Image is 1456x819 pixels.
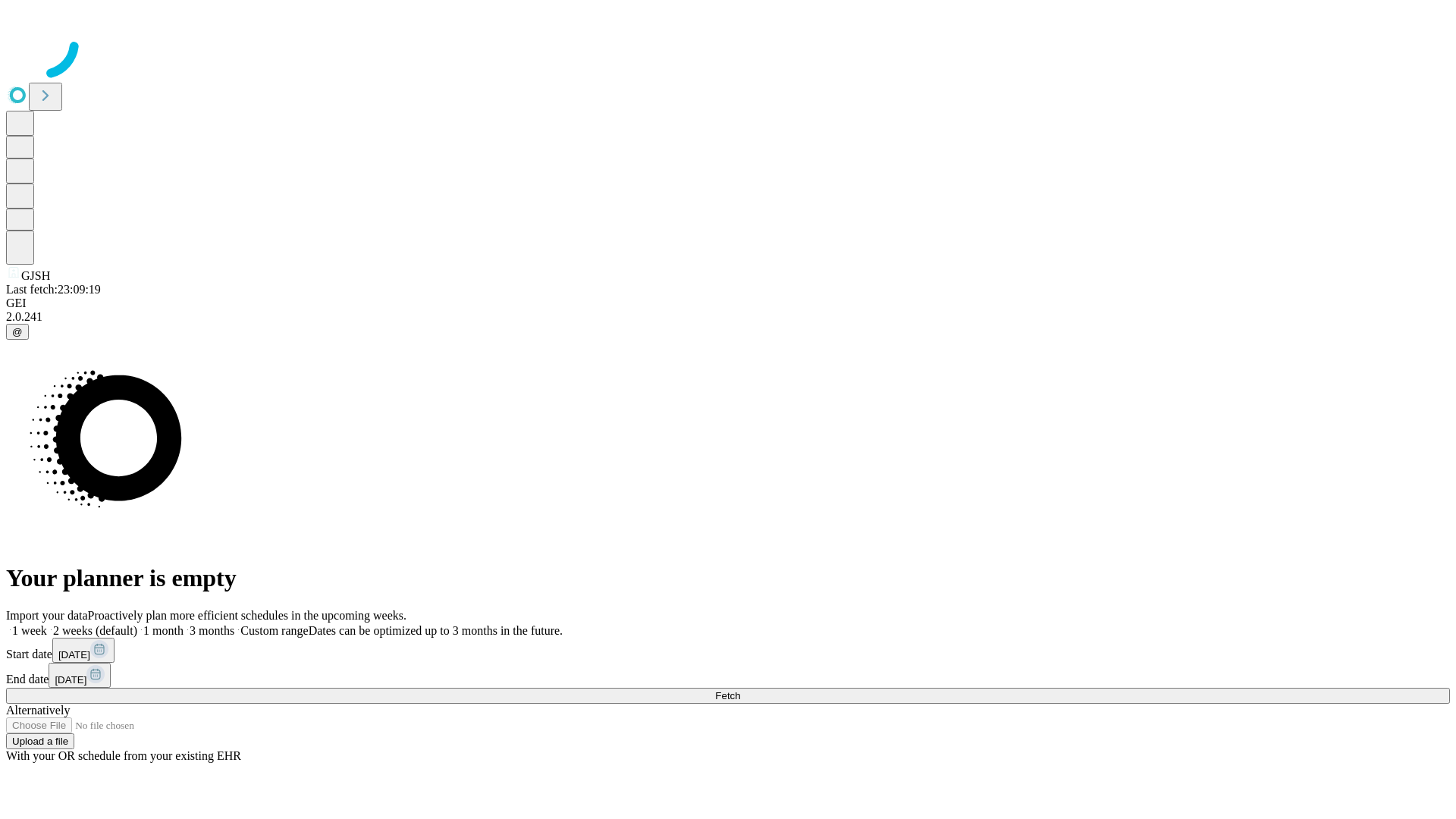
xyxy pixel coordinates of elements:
[6,733,74,749] button: Upload a file
[88,609,406,622] span: Proactively plan more efficient schedules in the upcoming weeks.
[190,624,234,637] span: 3 months
[715,690,740,701] span: Fetch
[6,297,1450,310] div: GEI
[6,704,70,717] span: Alternatively
[21,269,50,282] span: GJSH
[6,663,1450,688] div: End date
[55,674,86,686] span: [DATE]
[6,749,241,762] span: With your OR schedule from your existing EHR
[309,624,563,637] span: Dates can be optimized up to 3 months in the future.
[58,649,90,661] span: [DATE]
[6,564,1450,592] h1: Your planner is empty
[6,688,1450,704] button: Fetch
[6,310,1450,324] div: 2.0.241
[49,663,111,688] button: [DATE]
[6,609,88,622] span: Import your data
[52,638,115,663] button: [DATE]
[6,283,101,296] span: Last fetch: 23:09:19
[240,624,308,637] span: Custom range
[6,638,1450,663] div: Start date
[12,624,47,637] span: 1 week
[53,624,137,637] span: 2 weeks (default)
[6,324,29,340] button: @
[12,326,23,337] span: @
[143,624,184,637] span: 1 month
